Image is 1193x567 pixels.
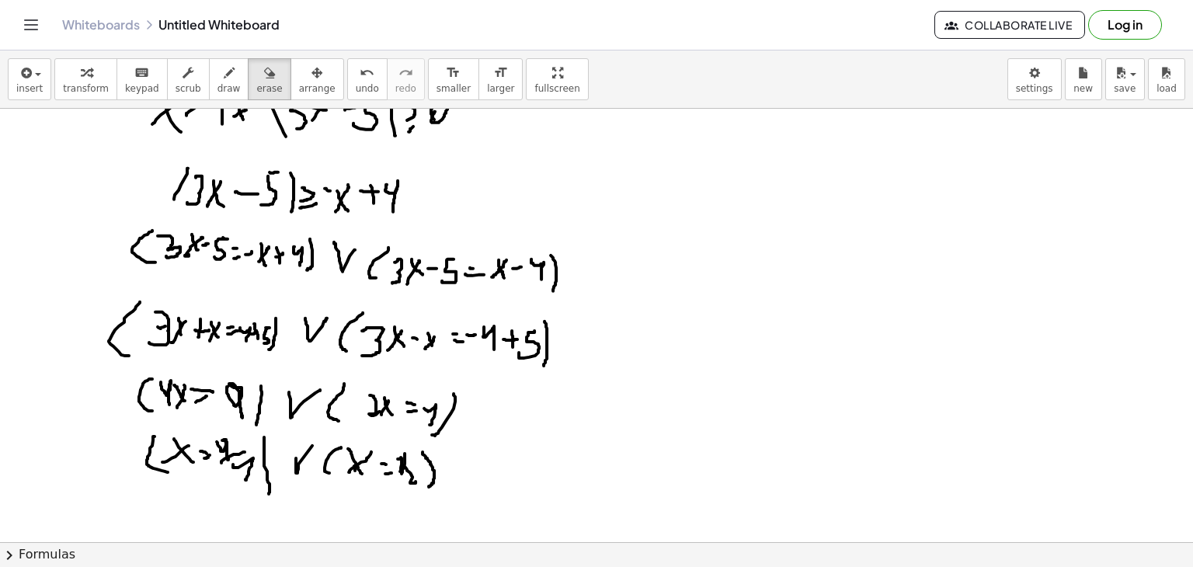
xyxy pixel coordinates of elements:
[428,58,479,100] button: format_sizesmaller
[398,64,413,82] i: redo
[387,58,425,100] button: redoredo
[290,58,344,100] button: arrange
[395,83,416,94] span: redo
[934,11,1085,39] button: Collaborate Live
[1105,58,1145,100] button: save
[1088,10,1162,40] button: Log in
[248,58,290,100] button: erase
[167,58,210,100] button: scrub
[16,83,43,94] span: insert
[493,64,508,82] i: format_size
[125,83,159,94] span: keypad
[62,17,140,33] a: Whiteboards
[134,64,149,82] i: keyboard
[948,18,1072,32] span: Collaborate Live
[1148,58,1185,100] button: load
[1073,83,1093,94] span: new
[256,83,282,94] span: erase
[446,64,461,82] i: format_size
[534,83,579,94] span: fullscreen
[1016,83,1053,94] span: settings
[356,83,379,94] span: undo
[347,58,388,100] button: undoundo
[217,83,241,94] span: draw
[8,58,51,100] button: insert
[1065,58,1102,100] button: new
[478,58,523,100] button: format_sizelarger
[63,83,109,94] span: transform
[437,83,471,94] span: smaller
[1114,83,1136,94] span: save
[1156,83,1177,94] span: load
[19,12,43,37] button: Toggle navigation
[209,58,249,100] button: draw
[299,83,336,94] span: arrange
[360,64,374,82] i: undo
[526,58,588,100] button: fullscreen
[117,58,168,100] button: keyboardkeypad
[54,58,117,100] button: transform
[487,83,514,94] span: larger
[1007,58,1062,100] button: settings
[176,83,201,94] span: scrub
